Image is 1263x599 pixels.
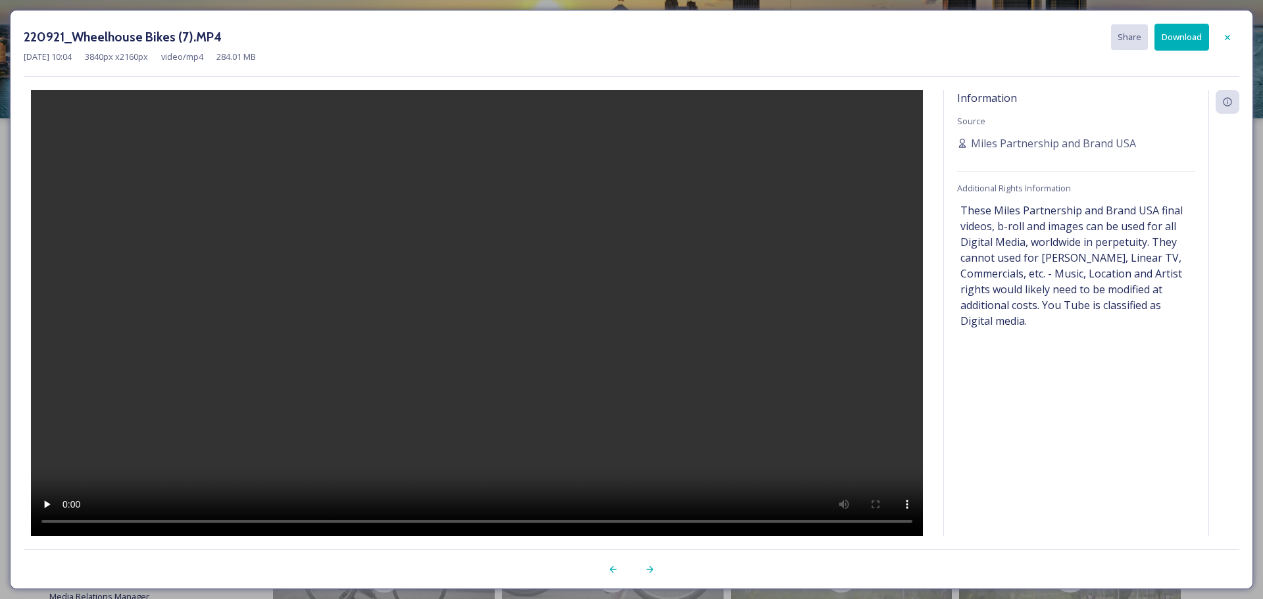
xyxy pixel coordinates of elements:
[85,51,148,63] span: 3840 px x 2160 px
[24,51,72,63] span: [DATE] 10:04
[24,28,222,47] h3: 220921_Wheelhouse Bikes (7).MP4
[957,91,1017,105] span: Information
[216,51,256,63] span: 284.01 MB
[960,203,1192,329] span: These Miles Partnership and Brand USA final videos, b-roll and images can be used for all Digital...
[957,115,985,127] span: Source
[1111,24,1148,50] button: Share
[1154,24,1209,51] button: Download
[971,135,1136,151] span: Miles Partnership and Brand USA
[957,182,1071,194] span: Additional Rights Information
[161,51,203,63] span: video/mp4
